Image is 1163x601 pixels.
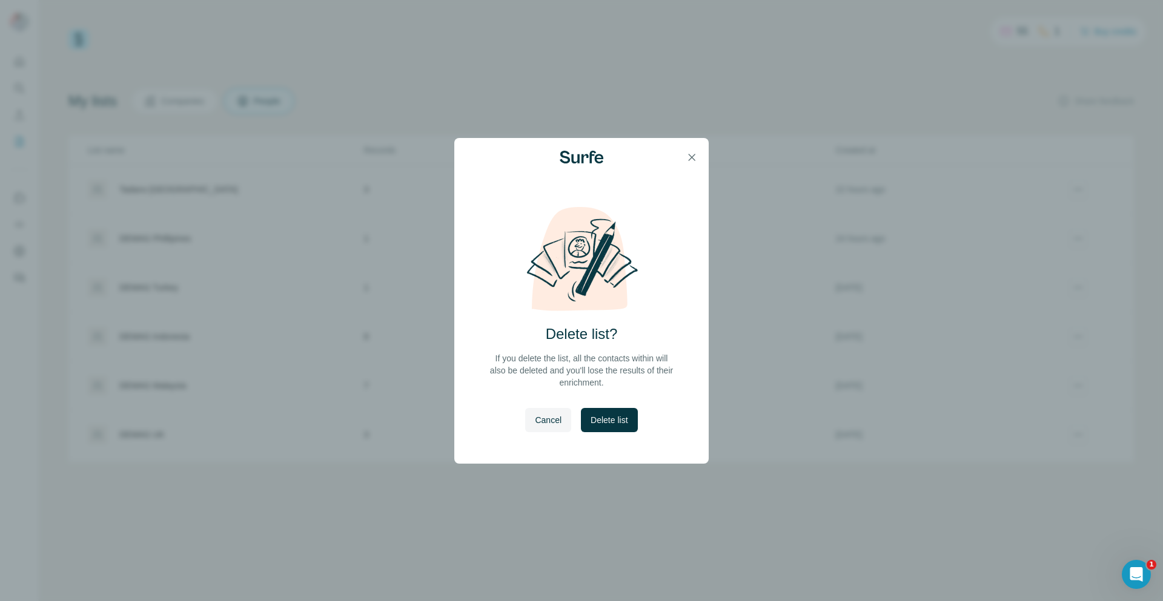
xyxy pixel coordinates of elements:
[488,352,675,389] p: If you delete the list, all the contacts within will also be deleted and you'll lose the results ...
[525,408,571,432] button: Cancel
[560,151,603,164] img: Surfe Logo
[535,414,562,426] span: Cancel
[581,408,637,432] button: Delete list
[546,324,618,344] h2: Delete list?
[591,414,628,426] span: Delete list
[514,206,649,312] img: delete-list
[1122,560,1151,589] iframe: Intercom live chat
[1147,560,1156,570] span: 1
